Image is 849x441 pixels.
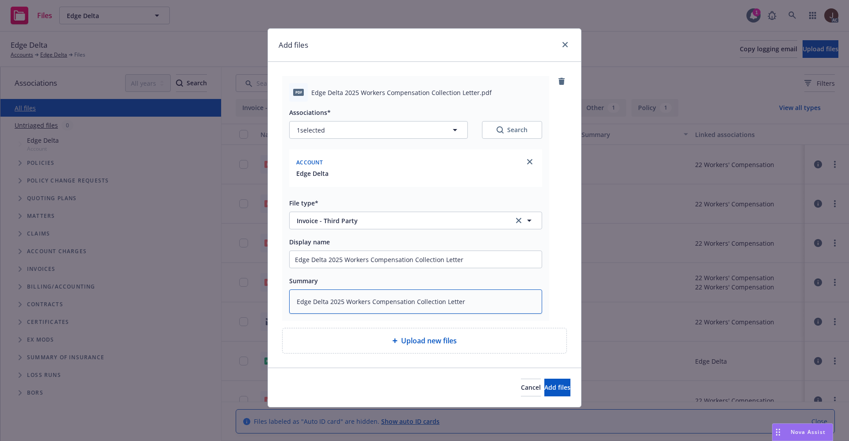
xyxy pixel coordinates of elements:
[290,251,542,268] input: Add display name here...
[296,169,329,178] button: Edge Delta
[297,125,325,135] span: 1 selected
[482,121,542,139] button: SearchSearch
[401,335,457,346] span: Upload new files
[289,277,318,285] span: Summary
[560,39,570,50] a: close
[556,76,567,87] a: remove
[282,328,567,354] div: Upload new files
[791,428,826,436] span: Nova Assist
[311,88,492,97] span: Edge Delta 2025 Workers Compensation Collection Letter.pdf
[289,121,468,139] button: 1selected
[544,383,570,392] span: Add files
[497,126,504,133] svg: Search
[544,379,570,396] button: Add files
[497,125,528,134] div: Search
[289,212,542,229] button: Invoice - Third Partyclear selection
[293,89,304,95] span: pdf
[772,423,833,441] button: Nova Assist
[297,216,501,225] span: Invoice - Third Party
[289,199,318,207] span: File type*
[289,238,330,246] span: Display name
[524,156,535,167] a: close
[521,379,541,396] button: Cancel
[289,108,331,117] span: Associations*
[773,424,784,441] div: Drag to move
[296,159,323,166] span: Account
[521,383,541,392] span: Cancel
[513,215,524,226] a: clear selection
[279,39,308,51] h1: Add files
